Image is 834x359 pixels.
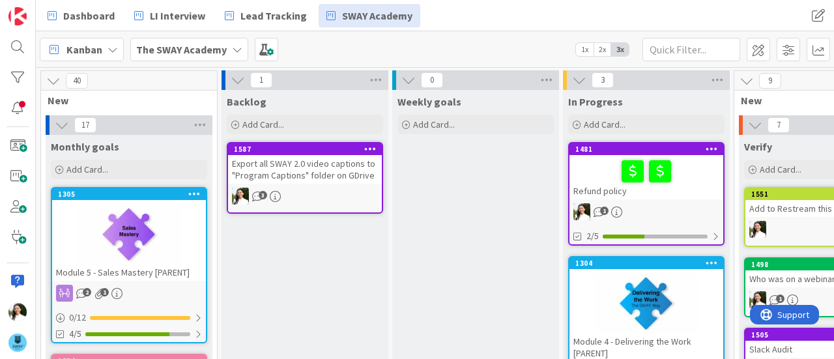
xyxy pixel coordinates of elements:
[342,8,412,23] span: SWAY Academy
[586,229,599,243] span: 2/5
[575,145,723,154] div: 1481
[575,259,723,268] div: 1304
[100,288,109,296] span: 1
[48,94,201,107] span: New
[136,43,227,56] b: The SWAY Academy
[217,4,315,27] a: Lead Tracking
[776,294,784,303] span: 1
[760,164,801,175] span: Add Card...
[749,221,766,238] img: AK
[569,257,723,269] div: 1304
[584,119,625,130] span: Add Card...
[568,142,725,246] a: 1481Refund policyAK2/5
[69,311,86,324] span: 0 / 12
[27,2,59,18] span: Support
[228,143,382,184] div: 1587Export all SWAY 2.0 video captions to "Program Captions" folder on GDrive
[569,203,723,220] div: AK
[397,95,461,108] span: Weekly goals
[592,72,614,88] span: 3
[40,4,122,27] a: Dashboard
[594,43,611,56] span: 2x
[569,143,723,155] div: 1481
[52,188,206,200] div: 1305
[234,145,382,154] div: 1587
[69,327,81,341] span: 4/5
[569,155,723,199] div: Refund policy
[576,43,594,56] span: 1x
[74,117,96,133] span: 17
[58,190,206,199] div: 1305
[227,142,383,214] a: 1587Export all SWAY 2.0 video captions to "Program Captions" folder on GDriveAK
[66,164,108,175] span: Add Card...
[744,140,772,153] span: Verify
[319,4,420,27] a: SWAY Academy
[8,303,27,321] img: AK
[573,203,590,220] img: AK
[228,143,382,155] div: 1587
[413,119,455,130] span: Add Card...
[228,155,382,184] div: Export all SWAY 2.0 video captions to "Program Captions" folder on GDrive
[568,95,623,108] span: In Progress
[52,188,206,281] div: 1305Module 5 - Sales Mastery [PARENT]
[600,207,609,215] span: 1
[228,188,382,205] div: AK
[83,288,91,296] span: 2
[51,140,119,153] span: Monthly goals
[232,188,249,205] img: AK
[150,8,205,23] span: LI Interview
[63,8,115,23] span: Dashboard
[250,72,272,88] span: 1
[227,95,266,108] span: Backlog
[759,73,781,89] span: 9
[569,143,723,199] div: 1481Refund policy
[52,264,206,281] div: Module 5 - Sales Mastery [PARENT]
[259,191,267,199] span: 3
[8,7,27,25] img: Visit kanbanzone.com
[66,73,88,89] span: 40
[52,309,206,326] div: 0/12
[768,117,790,133] span: 7
[642,38,740,61] input: Quick Filter...
[611,43,629,56] span: 3x
[749,291,766,308] img: AK
[8,334,27,352] img: avatar
[421,72,443,88] span: 0
[51,187,207,343] a: 1305Module 5 - Sales Mastery [PARENT]0/124/5
[126,4,213,27] a: LI Interview
[240,8,307,23] span: Lead Tracking
[66,42,102,57] span: Kanban
[242,119,284,130] span: Add Card...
